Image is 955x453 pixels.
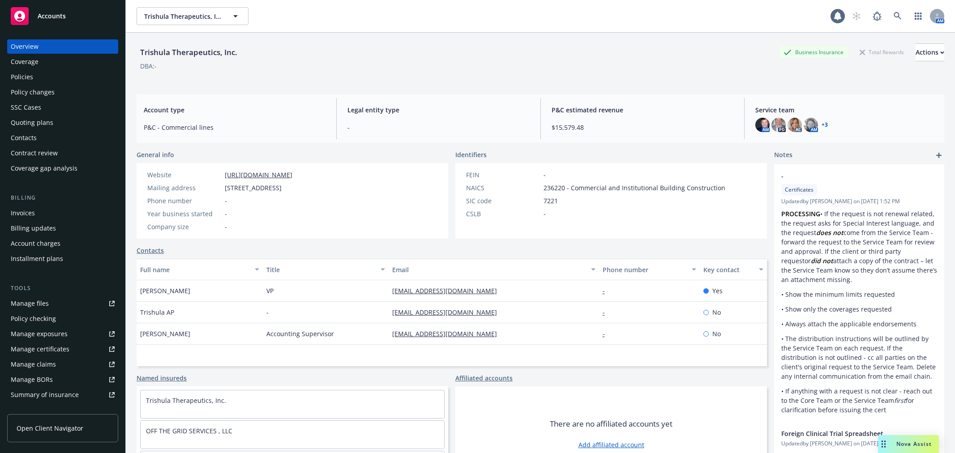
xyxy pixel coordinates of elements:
span: Nova Assist [896,440,932,448]
span: - [225,222,227,231]
a: Add affiliated account [578,440,644,449]
a: Invoices [7,206,118,220]
div: Manage files [11,296,49,311]
span: Trishula Therapeutics, Inc. [144,12,222,21]
a: Installment plans [7,252,118,266]
span: Account type [144,105,325,115]
img: photo [755,118,770,132]
a: +3 [822,122,828,128]
a: Manage certificates [7,342,118,356]
div: Overview [11,39,39,54]
div: Manage claims [11,357,56,372]
span: Foreign Clinical Trial Spreadsheet [781,429,914,438]
a: add [934,150,944,161]
a: [URL][DOMAIN_NAME] [225,171,292,179]
span: Trishula AP [140,308,174,317]
a: Overview [7,39,118,54]
div: Billing updates [11,221,56,235]
span: Service team [755,105,937,115]
div: Company size [147,222,221,231]
span: Open Client Navigator [17,423,83,433]
div: Title [266,265,376,274]
div: Contacts [11,131,37,145]
div: Trishula Therapeutics, Inc. [137,47,241,58]
span: - [781,171,914,181]
div: Year business started [147,209,221,218]
span: [STREET_ADDRESS] [225,183,282,192]
p: • Show the minimum limits requested [781,290,937,299]
a: Search [889,7,907,25]
span: Updated by [PERSON_NAME] on [DATE] 1:52 PM [781,197,937,205]
span: There are no affiliated accounts yet [550,419,672,429]
div: DBA: - [140,61,157,71]
div: Account charges [11,236,60,251]
span: 236220 - Commercial and Institutional Building Construction [544,183,725,192]
div: Drag to move [878,435,889,453]
div: Billing [7,193,118,202]
em: does not [816,228,844,237]
span: Accounting Supervisor [266,329,334,338]
span: 7221 [544,196,558,205]
span: - [544,209,546,218]
a: SSC Cases [7,100,118,115]
div: Policy changes [11,85,55,99]
p: • If the request is not renewal related, the request asks for Special Interest language, and the ... [781,209,937,284]
img: photo [771,118,786,132]
a: [EMAIL_ADDRESS][DOMAIN_NAME] [392,308,504,316]
a: Summary of insurance [7,388,118,402]
span: Notes [774,150,792,161]
div: Coverage gap analysis [11,161,77,175]
div: Phone number [603,265,686,274]
p: • If anything with a request is not clear - reach out to the Core Team or the Service Team for cl... [781,386,937,415]
div: NAICS [466,183,540,192]
a: Policy checking [7,312,118,326]
div: SSC Cases [11,100,41,115]
div: FEIN [466,170,540,179]
a: Coverage [7,55,118,69]
div: Tools [7,284,118,293]
a: Affiliated accounts [455,373,513,383]
button: Actions [916,43,944,61]
a: - [603,329,612,338]
a: Manage BORs [7,372,118,387]
span: $15,579.48 [552,123,733,132]
div: Actions [916,44,944,61]
div: Manage certificates [11,342,69,356]
span: - [347,123,529,132]
div: Policy AI ingestions [11,403,68,417]
a: Contract review [7,146,118,160]
span: General info [137,150,174,159]
a: Contacts [137,246,164,255]
div: Key contact [703,265,754,274]
a: Contacts [7,131,118,145]
div: Invoices [11,206,35,220]
div: Installment plans [11,252,63,266]
a: Coverage gap analysis [7,161,118,175]
a: [EMAIL_ADDRESS][DOMAIN_NAME] [392,329,504,338]
button: Nova Assist [878,435,939,453]
strong: PROCESSING [781,209,820,218]
div: Full name [140,265,249,274]
span: - [266,308,269,317]
div: Business Insurance [779,47,848,58]
em: did not [811,256,833,265]
em: first [894,396,906,405]
span: VP [266,286,274,295]
a: Policies [7,70,118,84]
img: photo [788,118,802,132]
div: Manage BORs [11,372,53,387]
div: -CertificatesUpdatedby [PERSON_NAME] on [DATE] 1:52 PMPROCESSING• If the request is not renewal r... [774,164,944,422]
a: Billing updates [7,221,118,235]
span: - [225,196,227,205]
div: SIC code [466,196,540,205]
a: - [603,286,612,295]
span: P&C - Commercial lines [144,123,325,132]
div: Mailing address [147,183,221,192]
a: Manage claims [7,357,118,372]
span: [PERSON_NAME] [140,329,190,338]
span: Manage exposures [7,327,118,341]
span: Yes [712,286,723,295]
button: Email [389,259,599,280]
div: CSLB [466,209,540,218]
span: Accounts [38,13,66,20]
